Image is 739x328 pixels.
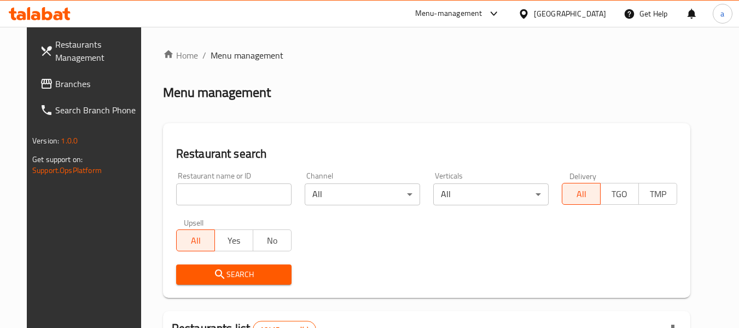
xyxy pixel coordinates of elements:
[638,183,677,205] button: TMP
[185,268,283,281] span: Search
[305,183,420,205] div: All
[433,183,549,205] div: All
[202,49,206,62] li: /
[181,233,211,249] span: All
[55,77,142,90] span: Branches
[163,84,271,101] h2: Menu management
[176,146,677,162] h2: Restaurant search
[31,97,150,123] a: Search Branch Phone
[55,103,142,117] span: Search Branch Phone
[184,218,204,226] label: Upsell
[31,31,150,71] a: Restaurants Management
[567,186,596,202] span: All
[32,134,59,148] span: Version:
[163,49,198,62] a: Home
[253,229,292,251] button: No
[534,8,606,20] div: [GEOGRAPHIC_DATA]
[415,7,482,20] div: Menu-management
[32,152,83,166] span: Get support on:
[569,172,597,180] label: Delivery
[55,38,142,64] span: Restaurants Management
[176,264,292,285] button: Search
[258,233,287,249] span: No
[176,183,292,205] input: Search for restaurant name or ID..
[211,49,283,62] span: Menu management
[31,71,150,97] a: Branches
[176,229,215,251] button: All
[214,229,253,251] button: Yes
[600,183,639,205] button: TGO
[562,183,601,205] button: All
[61,134,78,148] span: 1.0.0
[605,186,635,202] span: TGO
[643,186,673,202] span: TMP
[720,8,724,20] span: a
[32,163,102,177] a: Support.OpsPlatform
[219,233,249,249] span: Yes
[163,49,690,62] nav: breadcrumb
